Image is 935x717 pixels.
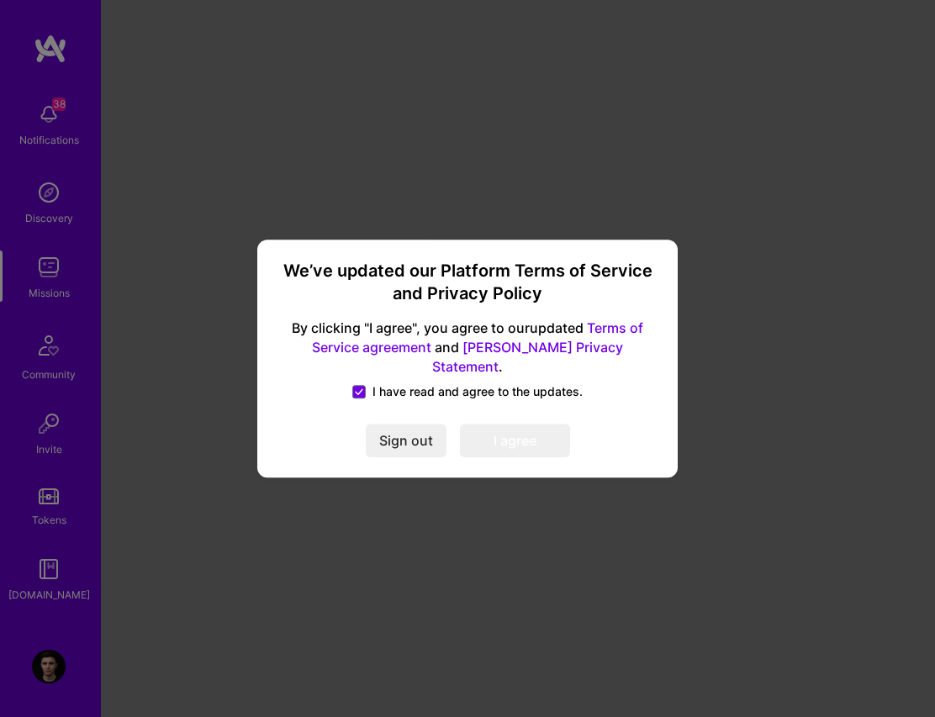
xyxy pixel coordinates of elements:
[460,424,570,457] button: I agree
[432,339,623,375] a: [PERSON_NAME] Privacy Statement
[366,424,446,457] button: Sign out
[312,320,643,356] a: Terms of Service agreement
[277,260,658,306] h3: We’ve updated our Platform Terms of Service and Privacy Policy
[277,319,658,377] span: By clicking "I agree", you agree to our updated and .
[372,383,583,400] span: I have read and agree to the updates.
